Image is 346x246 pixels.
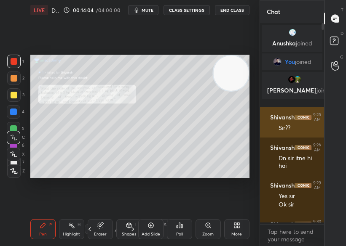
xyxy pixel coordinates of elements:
div: 2 [7,71,24,85]
button: End Class [215,5,249,15]
div: Zoom [202,232,214,236]
img: iconic-dark.1390631f.png [295,115,311,120]
div: Yes sir [279,192,318,201]
img: 873941af3b104175891c25fa6c47daf6.None [287,75,295,84]
h6: Shivansh [270,114,295,121]
img: c0d61b98f0ef46ba9070785cd37198a7.jpg [288,28,296,37]
div: Z [7,164,25,178]
div: P [49,223,52,227]
button: CLASS SETTINGS [164,5,210,15]
div: 9:26 AM [313,143,321,153]
div: C [7,131,25,144]
img: d578d2a9b1ba40ba8329e9c7174a5df2.jpg [273,58,282,66]
div: Poll [176,232,183,236]
div: Sir?? [279,124,318,132]
div: 1 [7,55,24,68]
p: Chat [260,0,287,23]
span: joined [296,39,312,47]
h6: Shivansh [270,220,295,228]
img: iconic-dark.1390631f.png [295,183,311,188]
p: [PERSON_NAME] [267,87,322,94]
p: Anushka [267,40,317,47]
div: 4 [7,105,24,119]
div: Eraser [94,232,107,236]
div: Highlight [63,232,80,236]
h4: Doubt Clearing Session - Part XXVIII [51,6,60,14]
div: grid [260,23,325,222]
span: You [285,58,295,65]
div: Ok sir [279,201,318,209]
div: Dn sir itne hi hai [279,154,318,170]
span: joined [295,58,311,65]
span: mute [142,7,153,13]
p: T [341,7,343,13]
img: iconic-dark.1390631f.png [295,145,311,150]
div: 9:30 AM [313,219,321,229]
div: Add Slide [142,232,160,236]
div: X [7,148,25,161]
div: Shapes [122,232,136,236]
div: L [135,223,138,227]
h6: Shivansh [270,144,295,151]
div: / [115,227,118,232]
div: 5 [7,122,24,135]
img: 16e46dfef0f4433fb70d2f3a4ce3604a.jpg [293,75,301,84]
p: D [341,30,343,37]
p: G [340,54,343,60]
button: mute [128,5,158,15]
img: iconic-dark.1390631f.png [295,222,311,227]
h6: Shivansh [270,182,295,189]
div: LIVE [30,5,48,15]
div: H [78,223,80,227]
div: 9:29 AM [313,180,321,190]
div: 3 [7,88,24,102]
span: joined [316,86,333,94]
div: 9:25 AM [313,112,321,122]
div: More [231,232,242,236]
div: Pen [39,232,47,236]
